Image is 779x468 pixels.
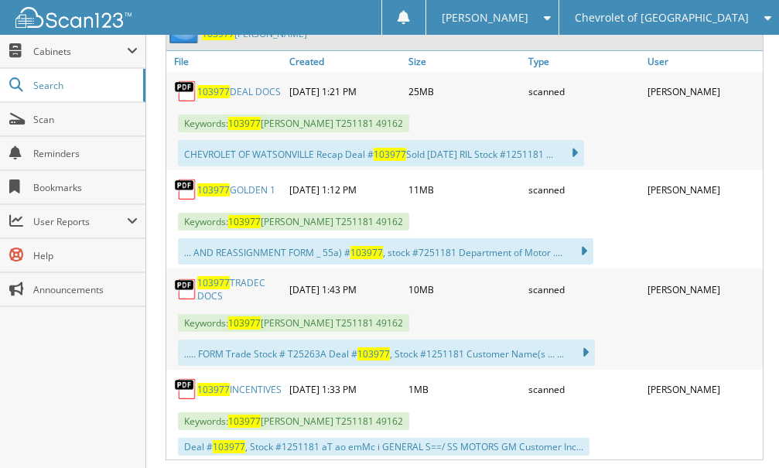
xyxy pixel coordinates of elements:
iframe: Chat Widget [702,394,779,468]
span: Search [33,79,135,92]
span: 103977 [197,183,230,196]
span: 103977 [213,440,245,453]
div: 10MB [405,272,524,306]
span: 103977 [228,415,261,428]
div: [PERSON_NAME] [644,174,763,205]
span: 103977 [197,85,230,98]
div: 11MB [405,174,524,205]
span: Chevrolet of [GEOGRAPHIC_DATA] [575,13,749,22]
span: 103977 [228,117,261,130]
div: [PERSON_NAME] [644,272,763,306]
span: Bookmarks [33,181,138,194]
div: ..... FORM Trade Stock # T25263A Deal # , Stock #1251181 Customer Name(s ... ... [178,340,595,366]
div: ... AND REASSIGNMENT FORM _ 55a) # , stock #7251181 Department of Motor .... [178,238,593,265]
span: Announcements [33,283,138,296]
a: File [166,51,285,72]
div: [DATE] 1:33 PM [285,374,405,405]
span: [PERSON_NAME] [442,13,528,22]
span: 103977 [197,383,230,396]
span: Keywords: [PERSON_NAME] T251181 49162 [178,114,409,132]
span: Help [33,249,138,262]
img: PDF.png [174,80,197,103]
img: scan123-logo-white.svg [15,7,132,28]
div: Deal # , Stock #1251181 aT ao emMc i GENERAL S==/ SS MOTORS GM Customer Inc... [178,438,589,456]
div: scanned [524,174,644,205]
span: 103977 [197,276,230,289]
span: Keywords: [PERSON_NAME] T251181 49162 [178,213,409,231]
img: PDF.png [174,178,197,201]
a: 103977DEAL DOCS [197,85,281,98]
span: Keywords: [PERSON_NAME] T251181 49162 [178,412,409,430]
div: 25MB [405,76,524,107]
img: PDF.png [174,377,197,401]
a: User [644,51,763,72]
a: Created [285,51,405,72]
span: Scan [33,113,138,126]
a: 103977TRADEC DOCS [197,276,282,302]
span: User Reports [33,215,127,228]
span: 103977 [357,347,390,360]
a: 103977INCENTIVES [197,383,282,396]
img: PDF.png [174,278,197,301]
div: [DATE] 1:43 PM [285,272,405,306]
span: Keywords: [PERSON_NAME] T251181 49162 [178,314,409,332]
div: 1MB [405,374,524,405]
div: scanned [524,272,644,306]
span: Reminders [33,147,138,160]
span: 103977 [228,316,261,330]
div: [DATE] 1:12 PM [285,174,405,205]
span: Cabinets [33,45,127,58]
div: scanned [524,76,644,107]
a: Type [524,51,644,72]
span: 103977 [350,246,383,259]
a: Size [405,51,524,72]
span: 103977 [228,215,261,228]
div: [PERSON_NAME] [644,76,763,107]
a: 103977GOLDEN 1 [197,183,275,196]
div: [PERSON_NAME] [644,374,763,405]
div: [DATE] 1:21 PM [285,76,405,107]
div: scanned [524,374,644,405]
span: 103977 [374,148,406,161]
div: CHEVROLET OF WATSONVILLE Recap Deal # Sold [DATE] RIL Stock #1251181 ... [178,140,584,166]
